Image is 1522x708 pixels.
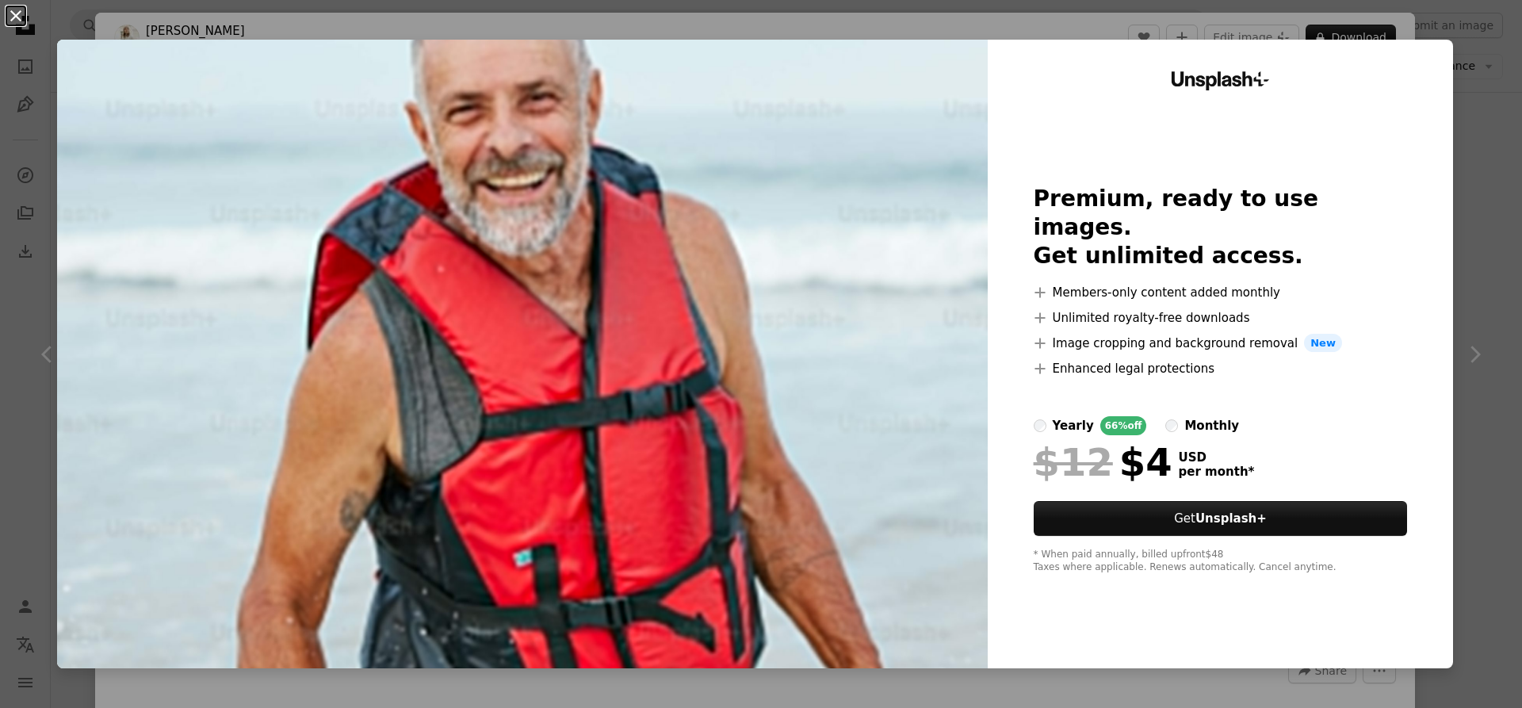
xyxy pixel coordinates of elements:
[1184,416,1239,435] div: monthly
[1034,359,1408,378] li: Enhanced legal protections
[1100,416,1147,435] div: 66% off
[1034,308,1408,327] li: Unlimited royalty-free downloads
[1195,511,1267,526] strong: Unsplash+
[1304,334,1342,353] span: New
[1034,283,1408,302] li: Members-only content added monthly
[1034,442,1113,483] span: $12
[1034,442,1172,483] div: $4
[1179,450,1255,465] span: USD
[1179,465,1255,479] span: per month *
[1034,334,1408,353] li: Image cropping and background removal
[1034,549,1408,574] div: * When paid annually, billed upfront $48 Taxes where applicable. Renews automatically. Cancel any...
[1034,419,1046,432] input: yearly66%off
[1034,185,1408,270] h2: Premium, ready to use images. Get unlimited access.
[1053,416,1094,435] div: yearly
[1165,419,1178,432] input: monthly
[1034,501,1408,536] button: GetUnsplash+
